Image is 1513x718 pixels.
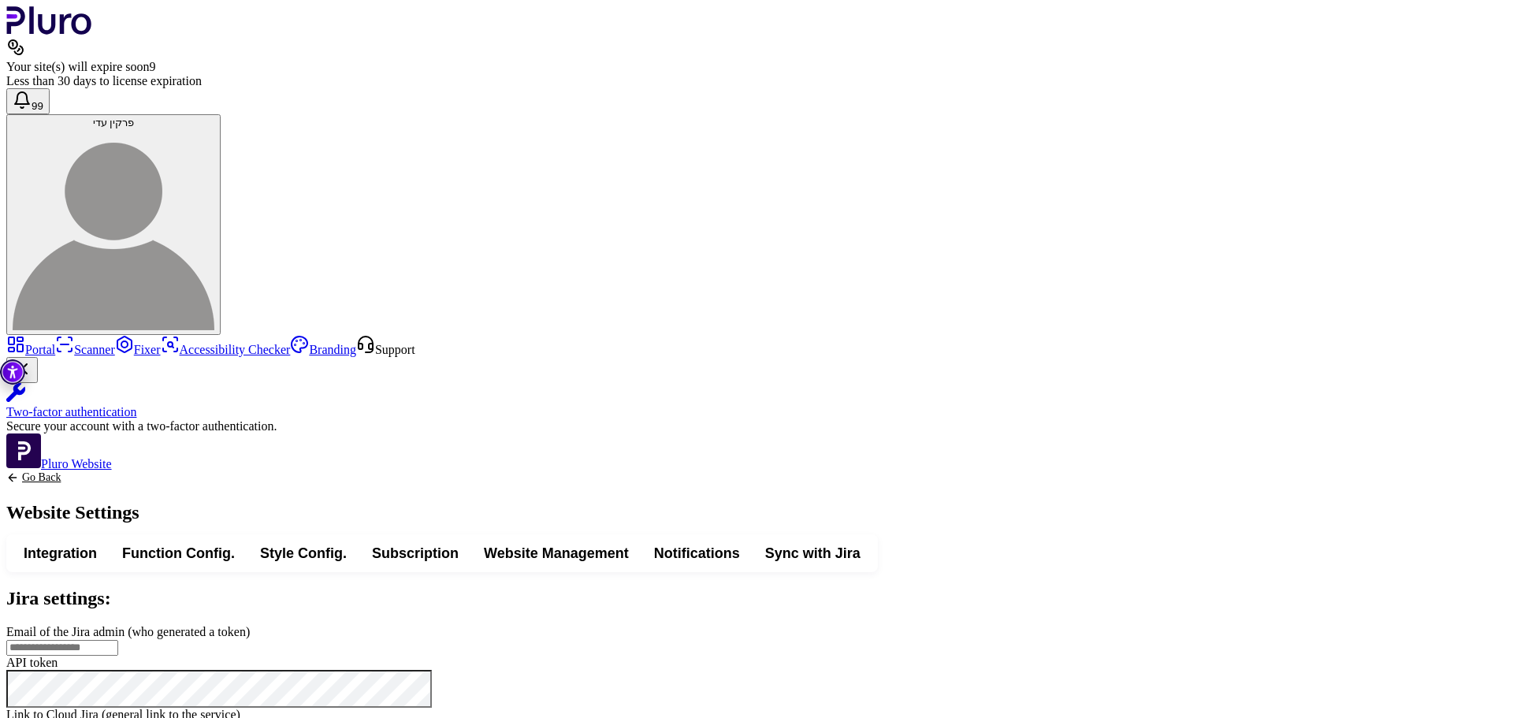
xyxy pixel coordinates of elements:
aside: Sidebar menu [6,335,1507,471]
div: Two-factor authentication [6,405,1507,419]
span: Integration [24,544,97,563]
h1: Website Settings [6,503,139,522]
h2: Jira settings: [6,588,1507,609]
button: Notifications [641,539,753,567]
input: API token [6,670,432,708]
a: Portal [6,343,55,356]
span: Function Config. [122,544,235,563]
span: 99 [32,100,43,112]
a: Open Pluro Website [6,457,112,471]
a: Accessibility Checker [161,343,291,356]
button: Open notifications, you have 382 new notifications [6,88,50,114]
a: Back to previous screen [6,471,139,484]
a: Two-factor authentication [6,383,1507,419]
button: Integration [11,539,110,567]
button: Close Two-factor authentication notification [6,357,38,383]
div: Secure your account with a two-factor authentication. [6,419,1507,433]
span: 9 [149,60,155,73]
a: Logo [6,24,92,37]
button: Style Config. [247,539,359,567]
span: פרקין עדי [93,117,135,128]
button: פרקין עדיפרקין עדי [6,114,221,335]
div: Your site(s) will expire soon [6,60,1507,74]
span: Style Config. [260,544,347,563]
a: Open Support screen [356,343,415,356]
a: Scanner [55,343,115,356]
span: Subscription [372,544,459,563]
button: Subscription [359,539,471,567]
span: Website Management [484,544,629,563]
span: Notifications [654,544,740,563]
label: API token [6,656,58,669]
a: Fixer [115,343,161,356]
img: פרקין עדי [13,128,214,330]
button: Website Management [471,539,641,567]
div: Less than 30 days to license expiration [6,74,1507,88]
input: Email of the Jira admin (who generated a token) [6,640,118,656]
button: Sync with Jira [753,539,873,567]
button: Function Config. [110,539,247,567]
span: Sync with Jira [765,544,861,563]
a: Branding [290,343,356,356]
label: Email of the Jira admin (who generated a token) [6,625,250,638]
